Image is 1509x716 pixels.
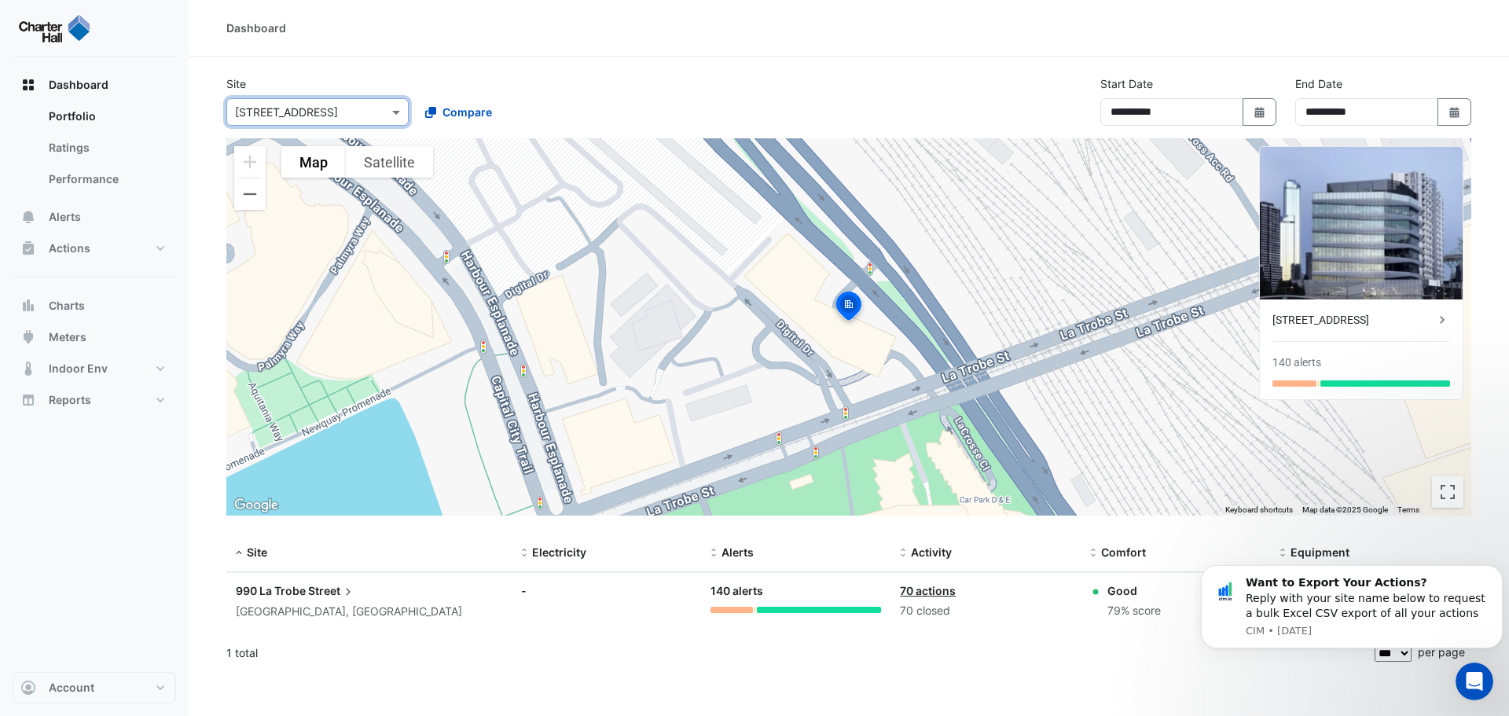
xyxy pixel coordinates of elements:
span: Indoor Env [49,361,108,376]
a: Performance [36,163,176,195]
span: Map data ©2025 Google [1302,505,1388,514]
div: 140 alerts [710,582,881,600]
button: Toggle fullscreen view [1432,476,1463,508]
span: Actions [49,241,90,256]
div: Dashboard [226,20,286,36]
button: Show street map [281,146,346,178]
a: 70 actions [900,584,956,597]
app-icon: Actions [20,241,36,256]
a: Open this area in Google Maps (opens a new window) [230,495,282,516]
button: Alerts [13,201,176,233]
span: 990 La Trobe [236,584,306,597]
span: Comfort [1101,545,1146,559]
div: [STREET_ADDRESS] [1272,312,1434,329]
span: Site [247,545,267,559]
app-icon: Charts [20,298,36,314]
button: Reports [13,384,176,416]
span: Alerts [721,545,754,559]
div: 140 alerts [1272,354,1321,371]
span: Account [49,680,94,696]
button: Indoor Env [13,353,176,384]
iframe: Intercom notifications message [1195,542,1509,674]
span: Activity [911,545,952,559]
span: Charts [49,298,85,314]
app-icon: Indoor Env [20,361,36,376]
div: 79% score [1107,602,1161,620]
span: Reports [49,392,91,408]
button: Meters [13,321,176,353]
img: Google [230,495,282,516]
fa-icon: Select Date [1253,105,1267,119]
label: End Date [1295,75,1342,92]
div: 70 closed [900,602,1070,620]
button: Keyboard shortcuts [1225,505,1293,516]
button: Zoom in [234,146,266,178]
div: 1 total [226,633,1371,673]
iframe: Intercom live chat [1456,663,1493,700]
button: Compare [415,98,502,126]
label: Site [226,75,246,92]
span: Electricity [532,545,586,559]
fa-icon: Select Date [1448,105,1462,119]
button: Actions [13,233,176,264]
a: Ratings [36,132,176,163]
button: Charts [13,290,176,321]
span: Street [308,582,356,600]
img: Company Logo [19,13,90,44]
app-icon: Meters [20,329,36,345]
app-icon: Dashboard [20,77,36,93]
button: Account [13,672,176,703]
img: 990 La Trobe Street [1260,147,1463,299]
span: Alerts [49,209,81,225]
span: Compare [442,104,492,120]
div: - [521,582,692,599]
img: site-pin-selected.svg [832,289,866,327]
span: Dashboard [49,77,108,93]
button: Dashboard [13,69,176,101]
div: [GEOGRAPHIC_DATA], [GEOGRAPHIC_DATA] [236,603,502,621]
a: Terms [1397,505,1419,514]
button: Zoom out [234,178,266,210]
app-icon: Reports [20,392,36,408]
span: Meters [49,329,86,345]
div: Dashboard [13,101,176,201]
div: Good [1107,582,1161,599]
app-icon: Alerts [20,209,36,225]
button: Show satellite imagery [346,146,433,178]
a: Portfolio [36,101,176,132]
label: Start Date [1100,75,1153,92]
